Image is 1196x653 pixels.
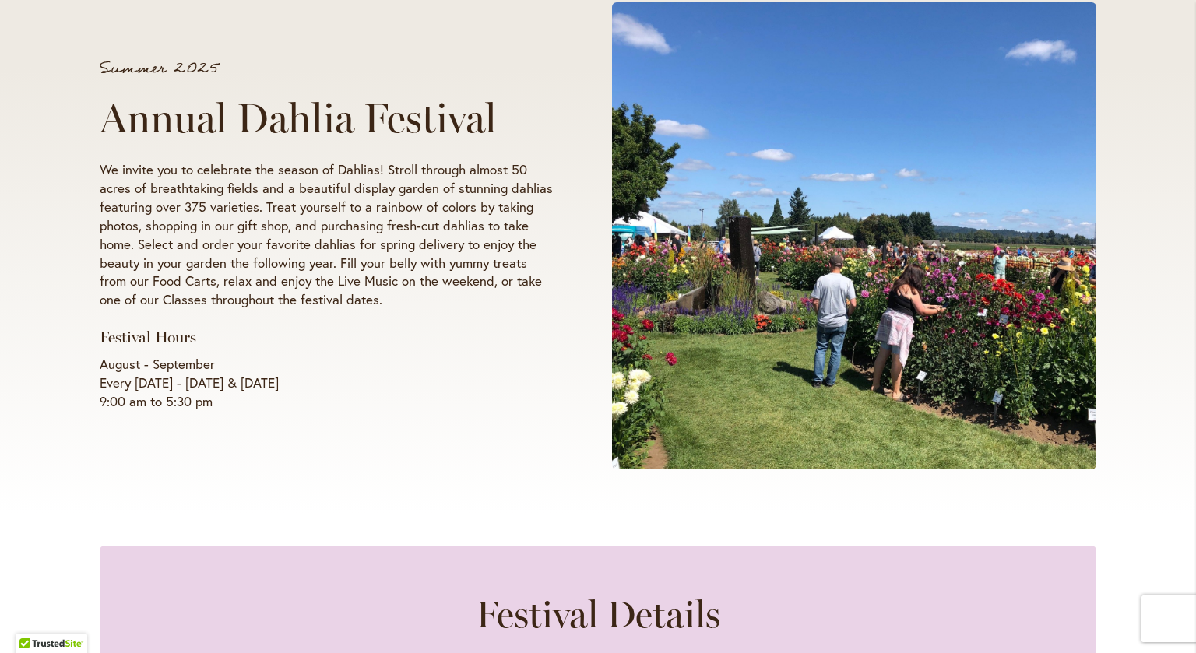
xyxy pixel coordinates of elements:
[100,328,553,347] h3: Festival Hours
[100,95,553,142] h1: Annual Dahlia Festival
[146,592,1050,636] h2: Festival Details
[100,61,553,76] p: Summer 2025
[100,160,553,310] p: We invite you to celebrate the season of Dahlias! Stroll through almost 50 acres of breathtaking ...
[100,355,553,411] p: August - September Every [DATE] - [DATE] & [DATE] 9:00 am to 5:30 pm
